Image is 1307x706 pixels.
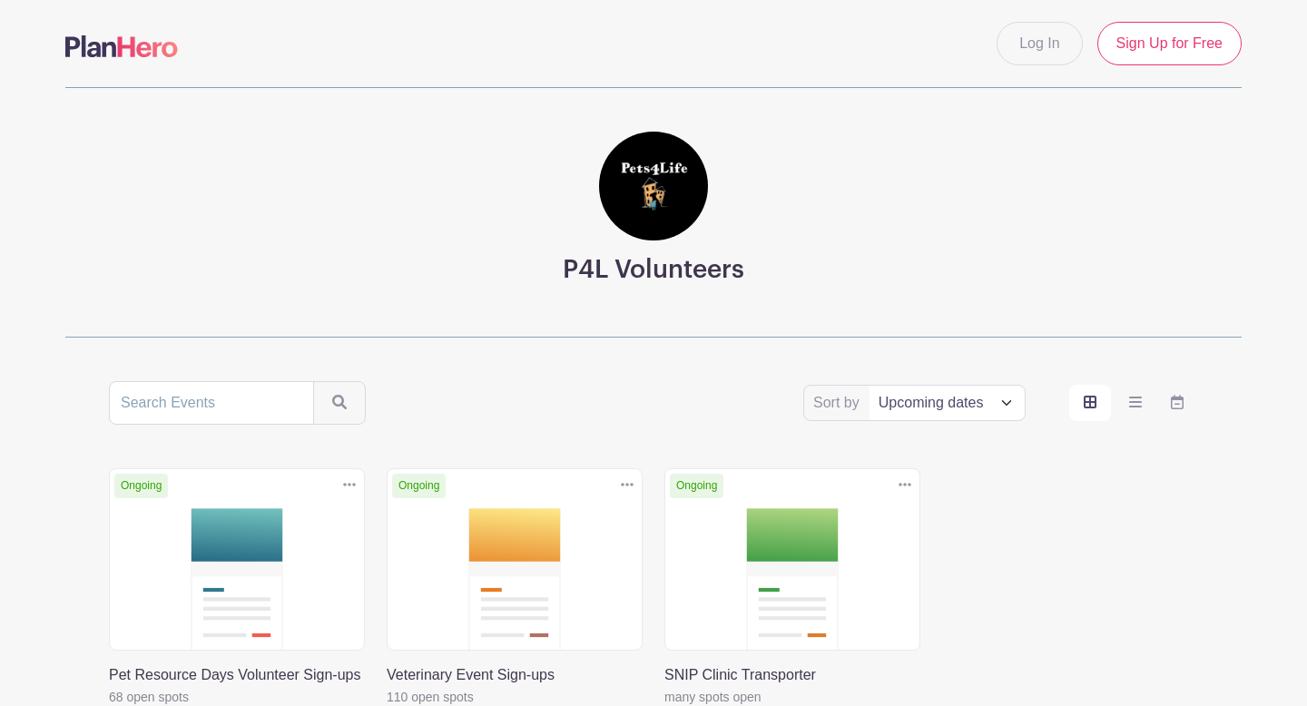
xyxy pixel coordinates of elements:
[997,22,1082,65] a: Log In
[813,392,865,414] label: Sort by
[1069,385,1198,421] div: order and view
[109,381,314,425] input: Search Events
[1097,22,1242,65] a: Sign Up for Free
[563,255,744,286] h3: P4L Volunteers
[65,35,178,57] img: logo-507f7623f17ff9eddc593b1ce0a138ce2505c220e1c5a4e2b4648c50719b7d32.svg
[599,132,708,240] img: square%20black%20logo%20FB%20profile.jpg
